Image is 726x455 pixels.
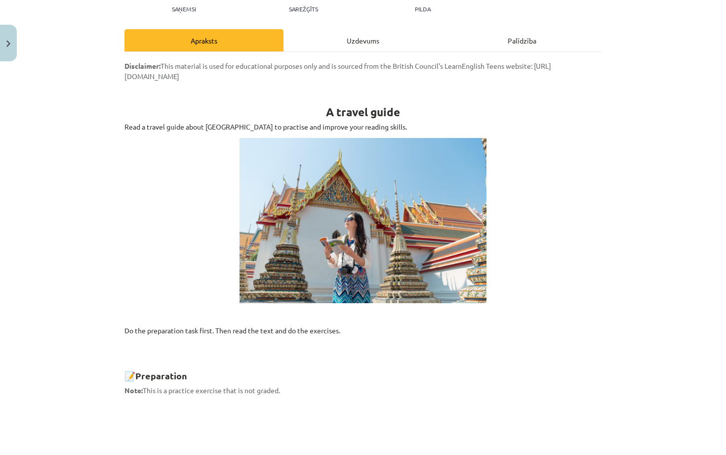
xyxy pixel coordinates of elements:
p: Read a travel guide about [GEOGRAPHIC_DATA] to practise and improve your reading skills. [124,122,602,132]
img: icon-close-lesson-0947bae3869378f0d4975bcd49f059093ad1ed9edebbc8119c70593378902aed.svg [6,41,10,47]
strong: A travel guide [326,105,400,119]
div: Apraksts [124,29,283,51]
strong: Note: [124,386,143,395]
p: pilda [415,5,431,12]
div: Palīdzība [443,29,602,51]
span: This is a practice exercise that is not graded. [124,386,280,395]
p: Sarežģīts [289,5,318,12]
span: This material is used for educational purposes only and is sourced from the British Council's Lea... [124,61,551,81]
strong: Disclaimer: [124,61,161,70]
strong: Preparation [135,370,187,381]
h2: 📝 [124,358,602,382]
p: Do the preparation task first. Then read the text and do the exercises. [124,325,602,336]
p: Saņemsi [168,5,200,12]
div: Uzdevums [283,29,443,51]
